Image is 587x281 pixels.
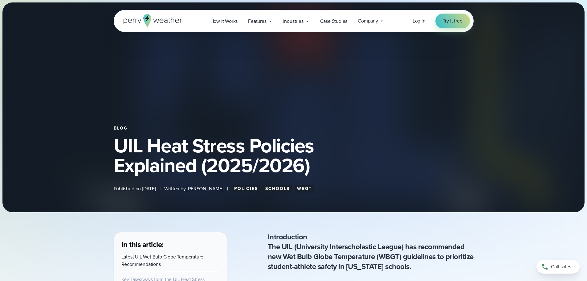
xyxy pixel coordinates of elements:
[283,18,304,25] span: Industries
[248,18,266,25] span: Features
[295,185,314,192] a: WBGT
[358,17,378,25] span: Company
[413,17,426,24] span: Log in
[263,185,292,192] a: Schools
[320,18,348,25] span: Case Studies
[413,17,426,25] a: Log in
[160,185,161,192] span: |
[443,17,463,25] span: Try it free
[227,185,228,192] span: |
[536,260,580,274] a: Call sales
[232,185,260,192] a: Policies
[121,240,219,250] h3: In this article:
[114,126,474,131] div: Blog
[205,15,243,27] a: How it Works
[315,15,353,27] a: Case Studies
[164,185,223,192] span: Written by [PERSON_NAME]
[210,18,238,25] span: How it Works
[435,14,470,28] a: Try it free
[268,232,474,271] p: The UIL (University Interscholastic League) has recommended new Wet Bulb Globe Temperature (WBGT)...
[121,253,204,268] a: Latest UIL Wet Bulb Globe Temperature Recommendations
[268,231,307,242] strong: Introduction
[114,136,474,175] h1: UIL Heat Stress Policies Explained (2025/2026)
[551,263,571,271] span: Call sales
[114,185,156,192] span: Published on [DATE]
